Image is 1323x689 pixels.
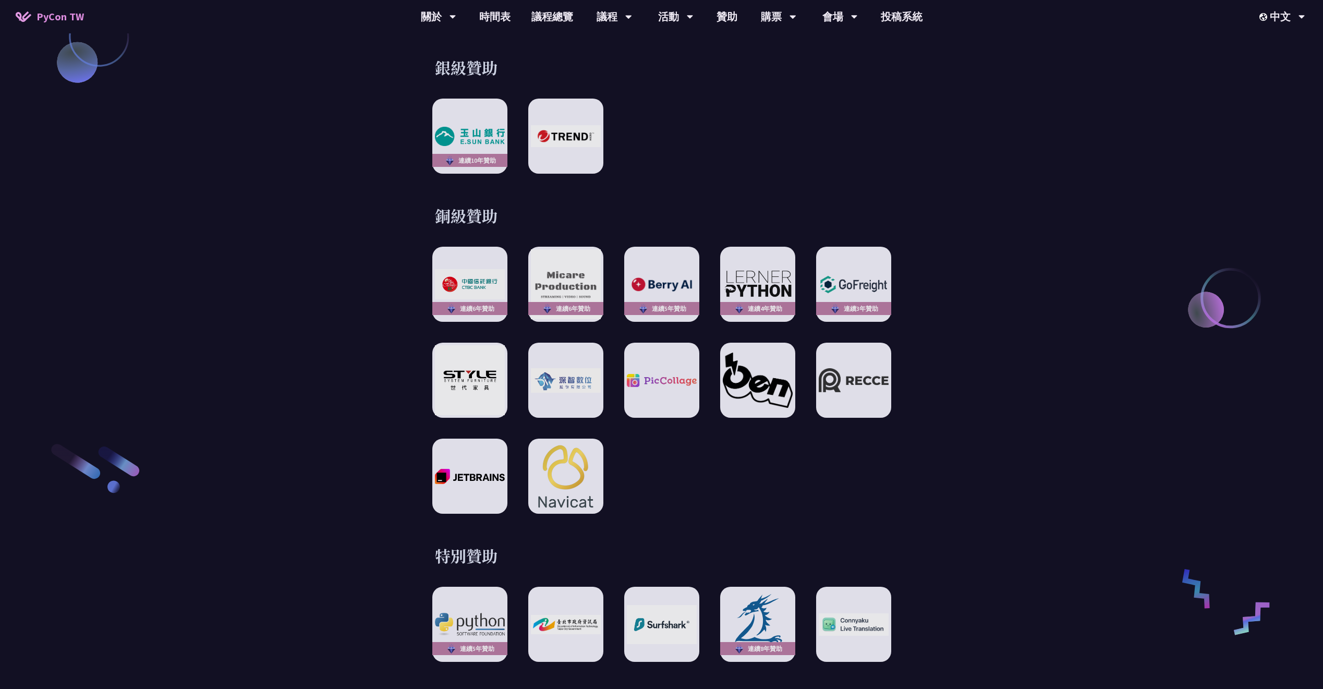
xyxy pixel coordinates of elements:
[1259,13,1270,21] img: Locale Icon
[531,615,601,634] img: Department of Information Technology, Taipei City Government
[435,469,505,484] img: JetBrains
[432,302,507,315] div: 連續6年贊助
[531,439,601,514] img: Navicat
[435,545,889,566] h3: 特別贊助
[445,643,457,655] img: sponsor-logo-diamond
[531,125,601,147] img: 趨勢科技 Trend Micro
[723,270,793,299] img: LernerPython
[435,205,889,226] h3: 銅級贊助
[16,11,31,22] img: Home icon of PyCon TW 2025
[445,303,457,315] img: sponsor-logo-diamond
[816,302,891,315] div: 連續3年贊助
[829,303,841,315] img: sponsor-logo-diamond
[637,303,649,315] img: sponsor-logo-diamond
[541,303,553,315] img: sponsor-logo-diamond
[819,613,889,636] img: Connyaku
[624,302,699,315] div: 連續5年贊助
[432,154,507,167] div: 連續10年贊助
[435,345,505,415] img: STYLE
[720,302,795,315] div: 連續4年贊助
[723,353,793,408] img: Oen Tech
[435,127,505,146] img: E.SUN Commercial Bank
[627,374,697,386] img: PicCollage
[435,57,889,78] h3: 銀級贊助
[37,9,84,25] span: PyCon TW
[723,592,793,657] img: 天瓏資訊圖書
[627,605,697,644] img: Surfshark
[5,4,94,30] a: PyCon TW
[528,302,603,315] div: 連續6年贊助
[720,642,795,655] div: 連續8年贊助
[435,269,505,299] img: CTBC Bank
[627,275,697,294] img: Berry AI
[733,643,745,655] img: sponsor-logo-diamond
[435,613,505,636] img: Python Software Foundation
[444,154,456,167] img: sponsor-logo-diamond
[819,368,889,392] img: Recce | join us
[531,249,601,319] img: Micare Production
[432,642,507,655] div: 連續5年贊助
[733,303,745,315] img: sponsor-logo-diamond
[531,368,601,393] img: 深智數位
[819,272,889,297] img: GoFreight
